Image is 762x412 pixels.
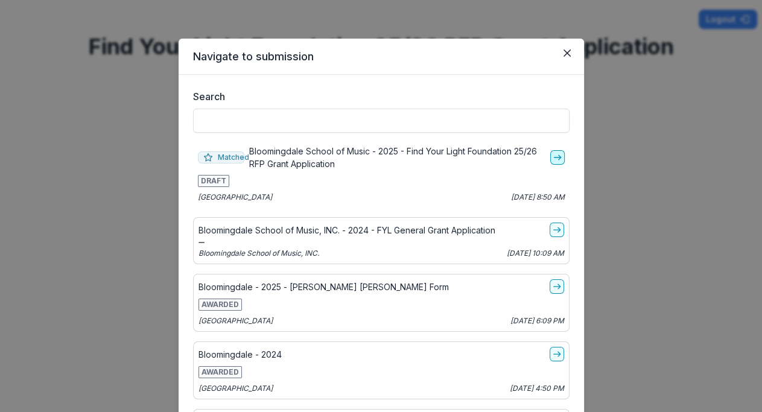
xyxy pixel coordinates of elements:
p: [GEOGRAPHIC_DATA] [198,192,272,203]
p: [DATE] 10:09 AM [507,248,564,259]
p: [GEOGRAPHIC_DATA] [198,383,273,394]
button: Close [557,43,577,63]
a: go-to [550,150,565,165]
p: [GEOGRAPHIC_DATA] [198,315,273,326]
a: go-to [550,347,564,361]
p: [DATE] 4:50 PM [510,383,564,394]
p: Bloomingdale School of Music, INC. - 2024 - FYL General Grant Application [198,224,495,236]
span: AWARDED [198,299,242,311]
p: Bloomingdale - 2025 - [PERSON_NAME] [PERSON_NAME] Form [198,280,449,293]
p: [DATE] 8:50 AM [511,192,565,203]
p: Bloomingdale School of Music, INC. [198,248,319,259]
a: go-to [550,223,564,237]
span: AWARDED [198,366,242,378]
header: Navigate to submission [179,39,584,75]
a: go-to [550,279,564,294]
span: Matched [198,151,245,163]
p: Bloomingdale School of Music - 2025 - Find Your Light Foundation 25/26 RFP Grant Application [249,145,545,170]
p: Bloomingdale - 2024 [198,348,282,361]
span: DRAFT [198,175,229,187]
p: [DATE] 6:09 PM [510,315,564,326]
label: Search [193,89,562,104]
